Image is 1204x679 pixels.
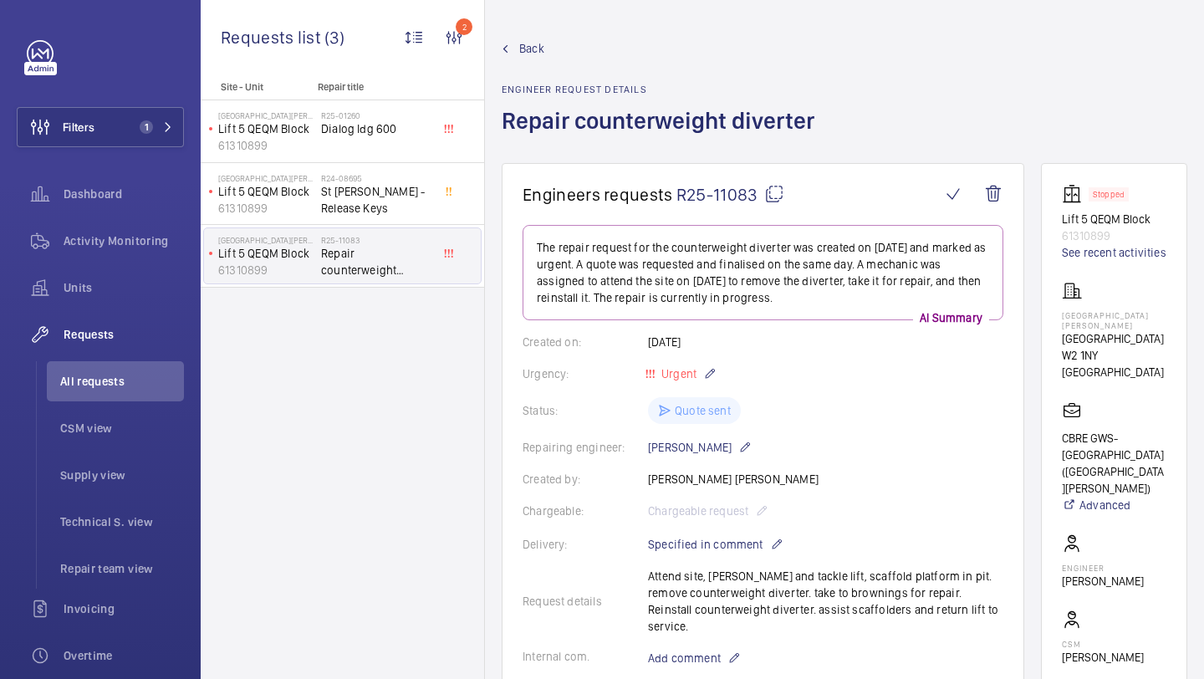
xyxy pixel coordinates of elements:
span: Repair team view [60,560,184,577]
span: Engineers requests [523,184,673,205]
p: Lift 5 QEQM Block [218,245,314,262]
p: 61310899 [218,200,314,217]
p: Specified in comment [648,534,783,554]
h2: R25-11083 [321,235,431,245]
p: CBRE GWS- [GEOGRAPHIC_DATA] ([GEOGRAPHIC_DATA][PERSON_NAME]) [1062,430,1166,497]
p: [PERSON_NAME] [648,437,752,457]
img: elevator.svg [1062,184,1089,204]
p: Lift 5 QEQM Block [218,183,314,200]
p: [GEOGRAPHIC_DATA][PERSON_NAME] [218,173,314,183]
p: [GEOGRAPHIC_DATA][PERSON_NAME] [218,235,314,245]
span: Requests [64,326,184,343]
p: Lift 5 QEQM Block [218,120,314,137]
span: Back [519,40,544,57]
span: Overtime [64,647,184,664]
h2: Engineer request details [502,84,824,95]
span: Supply view [60,467,184,483]
p: CSM [1062,639,1144,649]
p: Engineer [1062,563,1144,573]
span: Technical S. view [60,513,184,530]
span: R25-11083 [676,184,784,205]
p: [GEOGRAPHIC_DATA][PERSON_NAME] [218,110,314,120]
p: [GEOGRAPHIC_DATA] [1062,330,1166,347]
p: Lift 5 QEQM Block [1062,211,1166,227]
span: Repair counterweight diverter [321,245,431,278]
span: Units [64,279,184,296]
p: W2 1NY [GEOGRAPHIC_DATA] [1062,347,1166,380]
span: Filters [63,119,94,135]
h2: R24-08695 [321,173,431,183]
a: Advanced [1062,497,1166,513]
button: Filters1 [17,107,184,147]
p: AI Summary [913,309,989,326]
span: Activity Monitoring [64,232,184,249]
p: The repair request for the counterweight diverter was created on [DATE] and marked as urgent. A q... [537,239,989,306]
p: Repair title [318,81,428,93]
span: Dashboard [64,186,184,202]
h1: Repair counterweight diverter [502,105,824,163]
p: Site - Unit [201,81,311,93]
span: 1 [140,120,153,134]
span: Requests list [221,27,324,48]
span: All requests [60,373,184,390]
h2: R25-01260 [321,110,431,120]
span: Dialog Idg 600 [321,120,431,137]
a: See recent activities [1062,244,1166,261]
span: Invoicing [64,600,184,617]
p: Stopped [1093,191,1125,197]
p: [PERSON_NAME] [1062,649,1144,666]
span: CSM view [60,420,184,436]
p: 61310899 [1062,227,1166,244]
p: [PERSON_NAME] [1062,573,1144,590]
p: [GEOGRAPHIC_DATA][PERSON_NAME] [1062,310,1166,330]
span: Add comment [648,650,721,666]
span: Urgent [658,367,696,380]
span: St [PERSON_NAME] - Release Keys [321,183,431,217]
p: 61310899 [218,137,314,154]
p: 61310899 [218,262,314,278]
